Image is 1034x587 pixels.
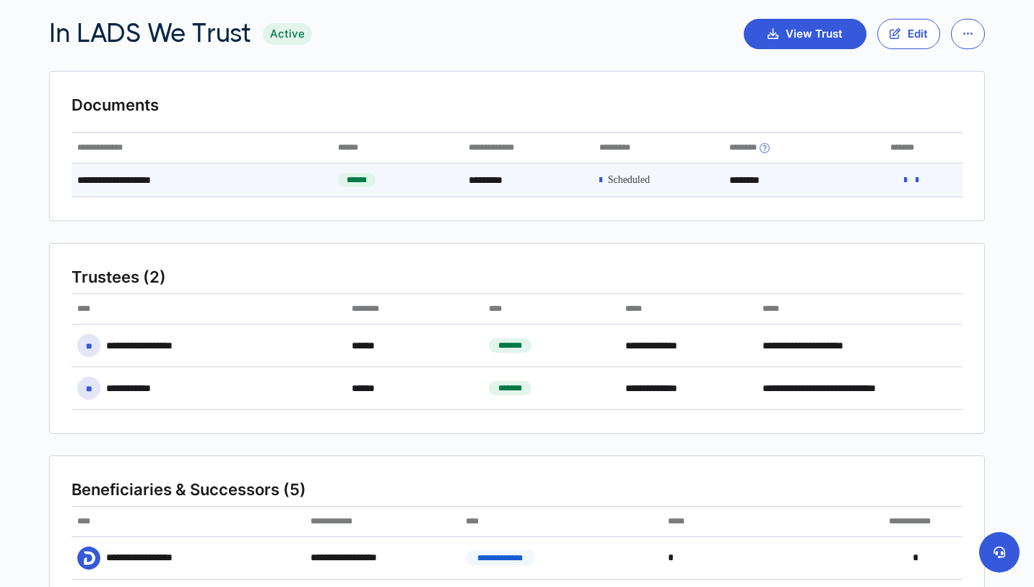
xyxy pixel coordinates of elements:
[877,19,940,49] button: Edit
[71,479,306,500] span: Beneficiaries & Successors (5)
[71,267,166,288] span: Trustees (2)
[263,23,312,46] span: Active
[744,19,866,49] button: View Trust
[71,95,159,116] span: Documents
[49,18,312,49] div: In LADS We Trust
